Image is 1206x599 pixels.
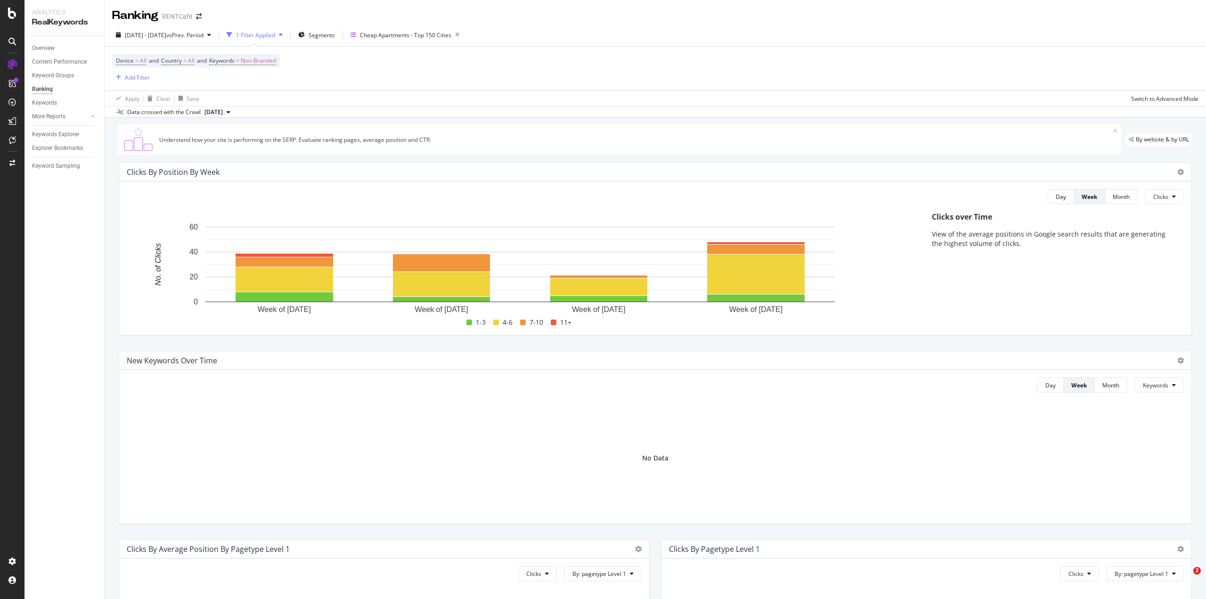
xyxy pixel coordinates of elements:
span: By: pagetype Level 1 [1115,570,1168,578]
a: Keywords Explorer [32,130,98,139]
span: 4-6 [503,317,513,328]
div: Month [1102,381,1119,389]
button: By: pagetype Level 1 [1107,566,1184,581]
div: Keyword Sampling [32,161,80,171]
span: 1-3 [476,317,486,328]
div: Week [1082,193,1097,201]
text: 40 [189,248,198,256]
text: 20 [189,273,198,281]
span: vs Prev. Period [166,31,204,39]
span: Clicks [526,570,541,578]
div: Clicks By Average Position by pagetype Level 1 [127,544,290,554]
span: 11+ [560,317,571,328]
span: and [149,57,159,65]
div: Save [187,95,199,103]
a: Explorer Bookmarks [32,143,98,153]
div: Cheap Apartments - Top 150 Cities [360,31,451,39]
div: Clicks over Time [932,212,1174,222]
div: Clicks By Position By Week [127,167,220,177]
text: Week of [DATE] [415,305,468,313]
text: Week of [DATE] [572,305,625,313]
span: Clicks [1153,193,1168,201]
button: Day [1037,377,1064,393]
div: Ranking [112,8,158,24]
div: RealKeywords [32,17,97,28]
span: Keywords [1143,381,1168,389]
span: All [140,54,147,67]
text: Week of [DATE] [258,305,311,313]
span: Keywords [209,57,235,65]
span: 7-10 [530,317,543,328]
div: Month [1113,193,1130,201]
button: Add Filter [112,72,150,83]
button: Month [1095,377,1127,393]
div: More Reports [32,112,65,122]
span: By website & by URL [1136,137,1189,142]
button: [DATE] - [DATE]vsPrev. Period [112,27,215,42]
button: Clicks [1060,566,1099,581]
button: Week [1064,377,1095,393]
div: arrow-right-arrow-left [196,13,202,20]
div: Analytics [32,8,97,17]
div: Switch to Advanced Mode [1131,95,1198,103]
div: Add Filter [125,74,150,82]
span: 2 [1193,567,1201,574]
div: legacy label [1125,133,1193,146]
span: and [197,57,207,65]
span: Segments [309,31,335,39]
button: Segments [294,27,339,42]
div: Week [1071,381,1087,389]
div: 1 Filter Applied [236,31,275,39]
div: Clicks by pagetype Level 1 [669,544,760,554]
a: More Reports [32,112,88,122]
a: Keyword Groups [32,71,98,81]
button: Switch to Advanced Mode [1127,91,1198,106]
div: Day [1056,193,1066,201]
button: Save [175,91,199,106]
span: Non-Branded [241,54,276,67]
div: Data crossed with the Crawl [127,108,201,116]
button: Week [1074,189,1105,204]
div: Keywords [32,98,57,108]
button: Month [1105,189,1138,204]
div: Day [1045,381,1056,389]
span: 2025 Aug. 7th [204,108,223,116]
text: 0 [194,298,198,306]
button: Clicks [1145,189,1184,204]
svg: A chart. [127,222,913,316]
span: Country [161,57,182,65]
text: No. of Clicks [154,244,162,286]
button: Keywords [1135,377,1184,393]
button: Day [1048,189,1074,204]
div: Keyword Groups [32,71,74,81]
div: Content Performance [32,57,87,67]
span: By: pagetype Level 1 [572,570,626,578]
text: 60 [189,223,198,231]
div: Keywords Explorer [32,130,79,139]
a: Content Performance [32,57,98,67]
span: = [236,57,239,65]
button: Apply [112,91,139,106]
span: = [135,57,139,65]
div: Overview [32,43,55,53]
button: 1 Filter Applied [223,27,286,42]
span: All [188,54,195,67]
a: Keywords [32,98,98,108]
img: C0S+odjvPe+dCwPhcw0W2jU4KOcefU0IcxbkVEfgJ6Ft4vBgsVVQAAAABJRU5ErkJggg== [122,128,155,151]
text: Week of [DATE] [729,305,782,313]
button: Clear [144,91,171,106]
iframe: Intercom live chat [1174,567,1197,590]
button: Cheap Apartments - Top 150 Cities [347,27,463,42]
button: By: pagetype Level 1 [564,566,642,581]
span: [DATE] - [DATE] [125,31,166,39]
a: Keyword Sampling [32,161,98,171]
div: Understand how your site is performing on the SERP. Evaluate ranking pages, average position and ... [159,136,1113,144]
div: Apply [125,95,139,103]
button: Clicks [518,566,557,581]
a: Overview [32,43,98,53]
span: = [183,57,187,65]
div: RENTCafé [162,12,192,21]
span: Clicks [1068,570,1084,578]
div: No Data [642,453,668,463]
